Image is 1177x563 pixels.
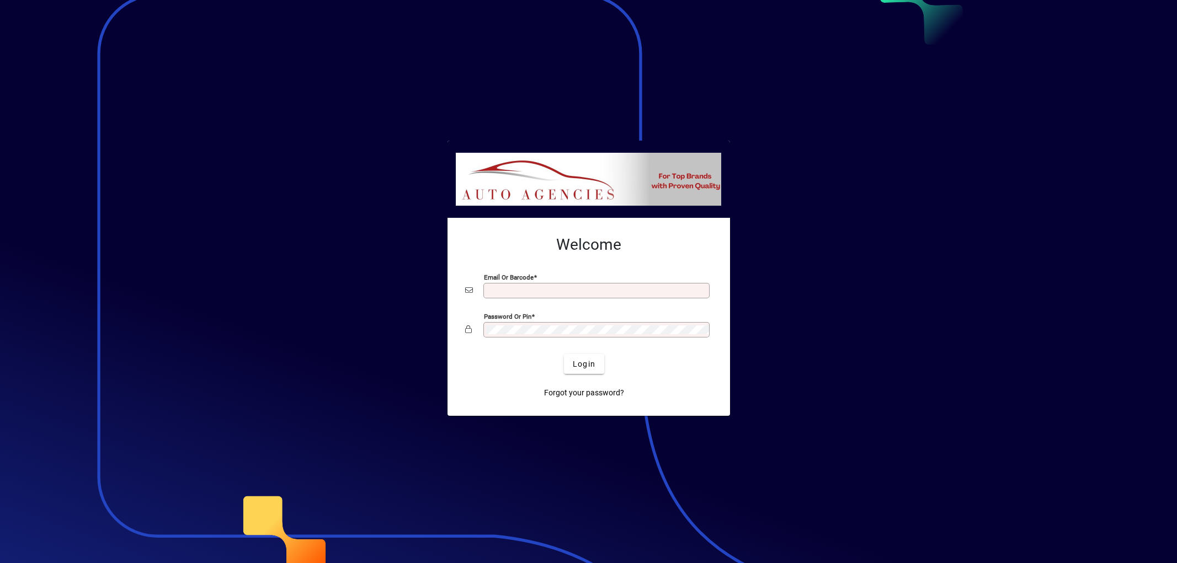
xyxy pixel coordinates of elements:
h2: Welcome [465,235,712,254]
span: Login [573,358,595,370]
mat-label: Email or Barcode [484,274,534,281]
span: Forgot your password? [544,387,624,399]
button: Login [564,354,604,374]
mat-label: Password or Pin [484,313,531,320]
a: Forgot your password? [540,383,629,403]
